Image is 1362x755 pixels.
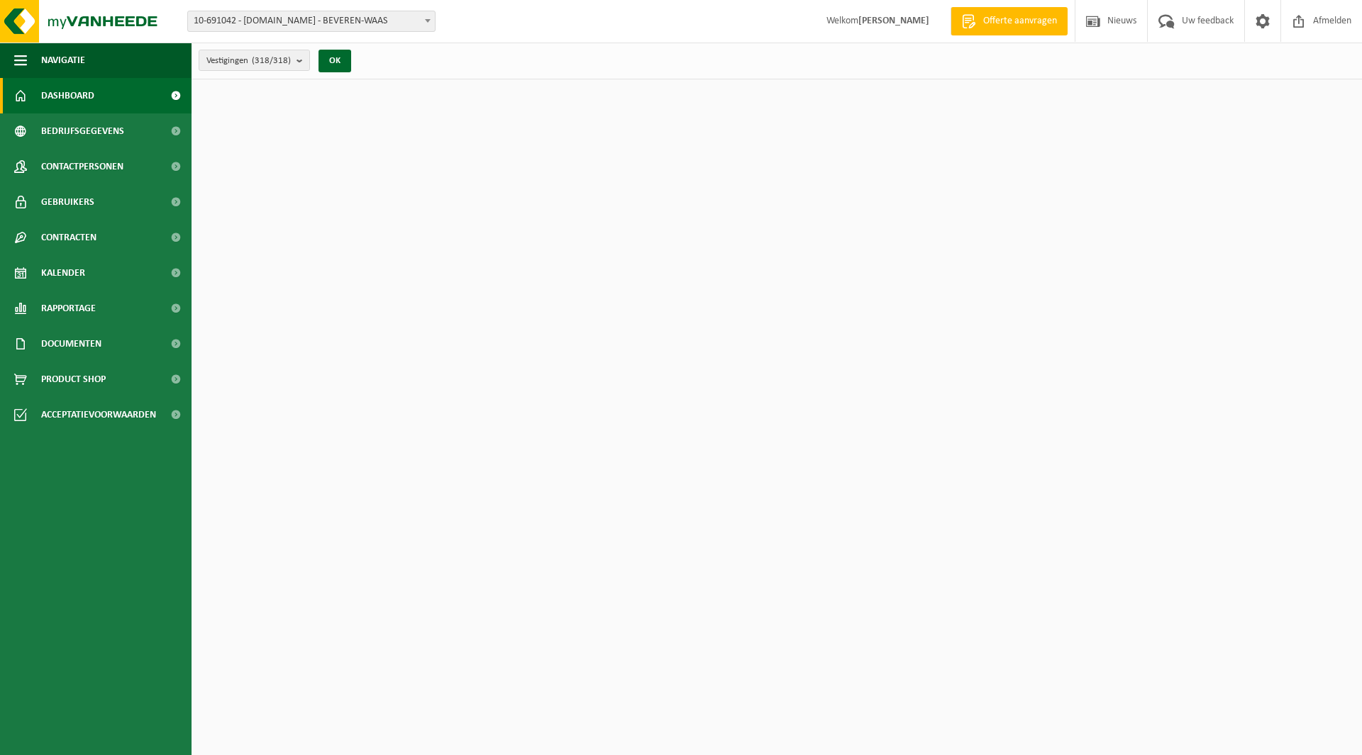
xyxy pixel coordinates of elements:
[41,291,96,326] span: Rapportage
[858,16,929,26] strong: [PERSON_NAME]
[980,14,1061,28] span: Offerte aanvragen
[41,362,106,397] span: Product Shop
[206,50,291,72] span: Vestigingen
[41,149,123,184] span: Contactpersonen
[41,43,85,78] span: Navigatie
[951,7,1068,35] a: Offerte aanvragen
[41,113,124,149] span: Bedrijfsgegevens
[319,50,351,72] button: OK
[41,220,96,255] span: Contracten
[41,255,85,291] span: Kalender
[41,184,94,220] span: Gebruikers
[199,50,310,71] button: Vestigingen(318/318)
[252,56,291,65] count: (318/318)
[188,11,435,31] span: 10-691042 - LAMMERTYN.NET - BEVEREN-WAAS
[187,11,436,32] span: 10-691042 - LAMMERTYN.NET - BEVEREN-WAAS
[41,78,94,113] span: Dashboard
[41,397,156,432] span: Acceptatievoorwaarden
[41,326,101,362] span: Documenten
